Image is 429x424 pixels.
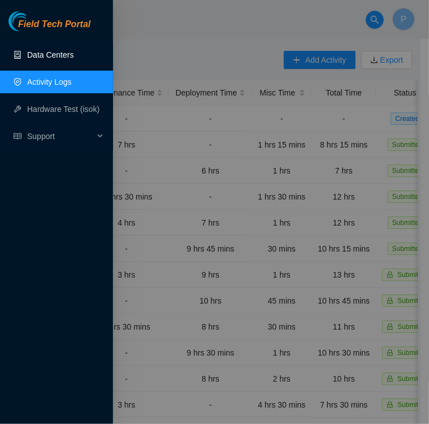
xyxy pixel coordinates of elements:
a: Activity Logs [27,77,72,86]
a: Data Centers [27,50,73,59]
a: Hardware Test (isok) [27,105,99,114]
span: Field Tech Portal [18,19,90,30]
a: Akamai TechnologiesField Tech Portal [8,20,90,35]
span: read [14,132,21,140]
img: Akamai Technologies [8,11,57,31]
span: Support [27,125,94,148]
